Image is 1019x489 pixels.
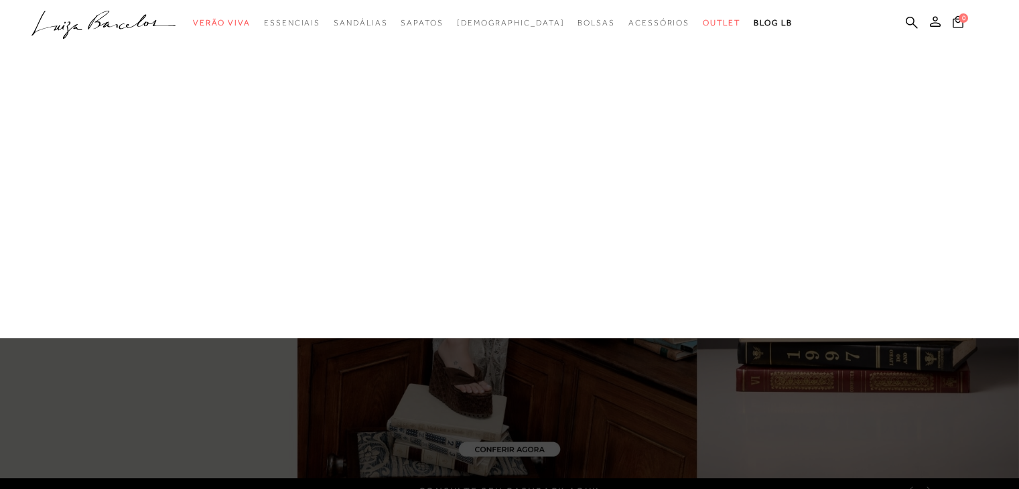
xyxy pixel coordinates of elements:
[754,11,793,36] a: BLOG LB
[578,18,615,27] span: Bolsas
[703,11,740,36] a: categoryNavScreenReaderText
[628,18,689,27] span: Acessórios
[264,18,320,27] span: Essenciais
[457,18,565,27] span: [DEMOGRAPHIC_DATA]
[703,18,740,27] span: Outlet
[193,11,251,36] a: categoryNavScreenReaderText
[457,11,565,36] a: noSubCategoriesText
[264,11,320,36] a: categoryNavScreenReaderText
[578,11,615,36] a: categoryNavScreenReaderText
[401,11,443,36] a: categoryNavScreenReaderText
[401,18,443,27] span: Sapatos
[959,13,968,23] span: 0
[334,11,387,36] a: categoryNavScreenReaderText
[193,18,251,27] span: Verão Viva
[949,15,967,33] button: 0
[628,11,689,36] a: categoryNavScreenReaderText
[334,18,387,27] span: Sandálias
[754,18,793,27] span: BLOG LB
